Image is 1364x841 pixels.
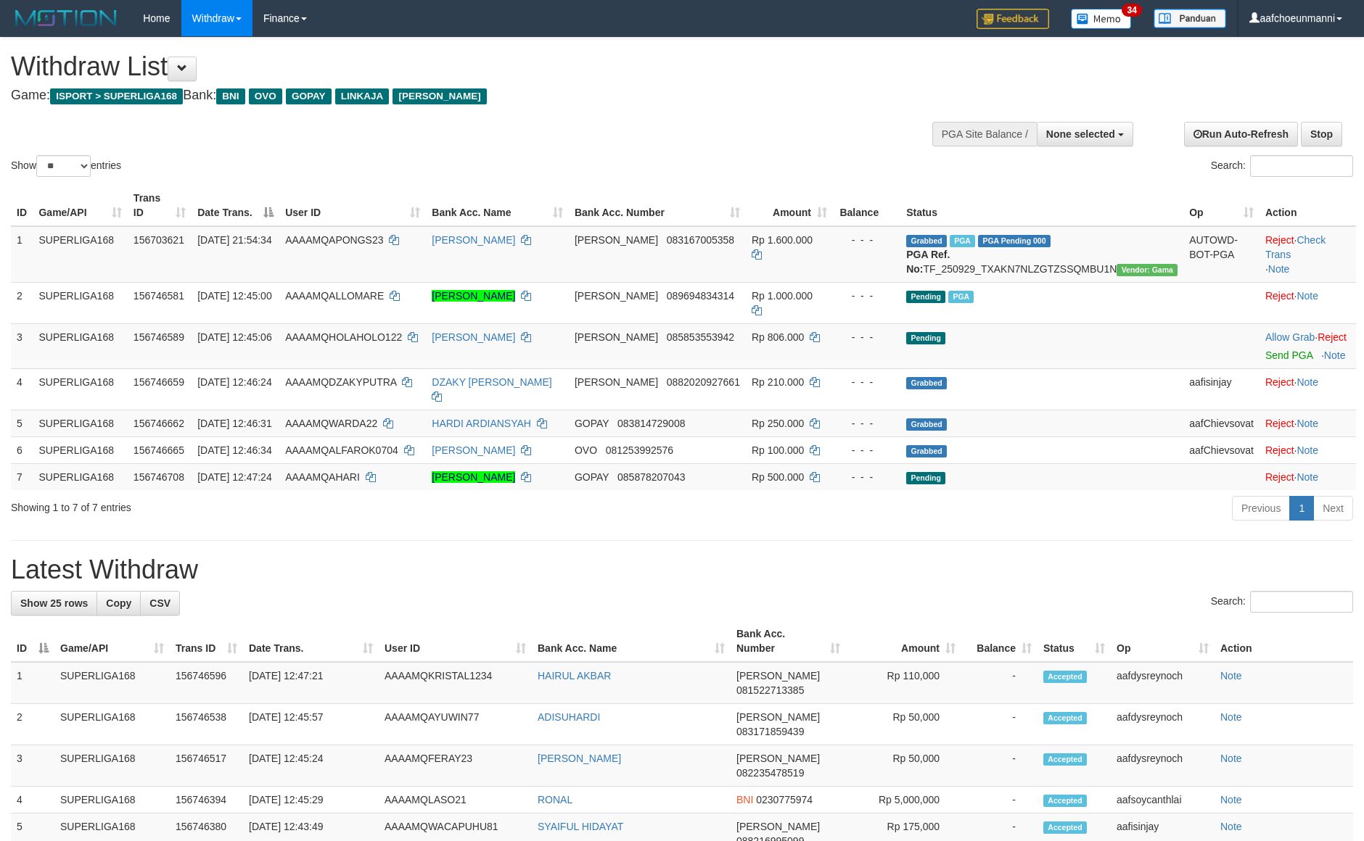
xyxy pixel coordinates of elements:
[192,185,279,226] th: Date Trans.: activate to sort column descending
[1220,670,1242,681] a: Note
[11,88,895,103] h4: Game: Bank:
[133,376,184,388] span: 156746659
[1183,368,1260,410] td: aafisinjay
[133,331,184,343] span: 156746589
[1265,471,1294,483] a: Reject
[133,234,184,246] span: 156703621
[667,331,734,343] span: Copy 085853553942 to clipboard
[752,418,804,429] span: Rp 250.000
[1324,349,1346,361] a: Note
[285,376,396,388] span: AAAAMQDZAKYPUTRA
[948,291,974,303] span: Marked by aafsoumeymey
[846,787,961,813] td: Rp 5,000,000
[736,711,820,723] span: [PERSON_NAME]
[170,704,243,745] td: 156746538
[906,472,945,484] span: Pending
[11,704,54,745] td: 2
[1220,753,1242,764] a: Note
[54,662,170,704] td: SUPERLIGA168
[11,494,557,515] div: Showing 1 to 7 of 7 entries
[906,235,947,247] span: Grabbed
[286,88,332,104] span: GOPAY
[1211,155,1353,177] label: Search:
[538,711,600,723] a: ADISUHARDI
[170,621,243,662] th: Trans ID: activate to sort column ascending
[839,443,895,457] div: - - -
[575,234,658,246] span: [PERSON_NAME]
[197,444,271,456] span: [DATE] 12:46:34
[1297,418,1318,429] a: Note
[432,471,515,483] a: [PERSON_NAME]
[752,471,804,483] span: Rp 500.000
[33,368,127,410] td: SUPERLIGA168
[833,185,900,226] th: Balance
[1038,621,1111,662] th: Status: activate to sort column ascending
[243,621,379,662] th: Date Trans.: activate to sort column ascending
[432,331,515,343] a: [PERSON_NAME]
[950,235,975,247] span: Marked by aafchhiseyha
[243,787,379,813] td: [DATE] 12:45:29
[1265,418,1294,429] a: Reject
[1043,712,1087,724] span: Accepted
[1111,787,1215,813] td: aafsoycanthlai
[11,52,895,81] h1: Withdraw List
[170,662,243,704] td: 156746596
[961,704,1038,745] td: -
[1265,331,1315,343] a: Allow Grab
[839,289,895,303] div: - - -
[1260,436,1356,463] td: ·
[1289,496,1314,521] a: 1
[1260,226,1356,283] td: · ·
[1297,444,1318,456] a: Note
[249,88,282,104] span: OVO
[839,233,895,247] div: - - -
[846,745,961,787] td: Rp 50,000
[11,662,54,704] td: 1
[33,226,127,283] td: SUPERLIGA168
[54,621,170,662] th: Game/API: activate to sort column ascending
[575,418,609,429] span: GOPAY
[1220,821,1242,832] a: Note
[1260,282,1356,323] td: ·
[839,416,895,431] div: - - -
[1111,662,1215,704] td: aafdysreynoch
[617,418,685,429] span: Copy 083814729008 to clipboard
[1111,704,1215,745] td: aafdysreynoch
[197,290,271,302] span: [DATE] 12:45:00
[285,444,398,456] span: AAAAMQALFAROK0704
[538,753,621,764] a: [PERSON_NAME]
[285,290,384,302] span: AAAAMQALLOMARE
[752,444,804,456] span: Rp 100.000
[538,794,572,805] a: RONAL
[1265,290,1294,302] a: Reject
[1260,368,1356,410] td: ·
[33,282,127,323] td: SUPERLIGA168
[575,376,658,388] span: [PERSON_NAME]
[846,621,961,662] th: Amount: activate to sort column ascending
[197,418,271,429] span: [DATE] 12:46:31
[133,444,184,456] span: 156746665
[285,471,360,483] span: AAAAMQAHARI
[133,418,184,429] span: 156746662
[11,410,33,436] td: 5
[285,418,377,429] span: AAAAMQWARDA22
[11,591,97,616] a: Show 25 rows
[906,249,950,275] b: PGA Ref. No:
[961,662,1038,704] td: -
[432,376,551,388] a: DZAKY [PERSON_NAME]
[54,745,170,787] td: SUPERLIGA168
[932,122,1037,146] div: PGA Site Balance /
[96,591,141,616] a: Copy
[575,471,609,483] span: GOPAY
[961,745,1038,787] td: -
[11,463,33,490] td: 7
[279,185,426,226] th: User ID: activate to sort column ascending
[906,377,947,389] span: Grabbed
[569,185,746,226] th: Bank Acc. Number: activate to sort column ascending
[1184,122,1298,146] a: Run Auto-Refresh
[140,591,180,616] a: CSV
[128,185,192,226] th: Trans ID: activate to sort column ascending
[1265,331,1318,343] span: ·
[379,621,532,662] th: User ID: activate to sort column ascending
[1265,444,1294,456] a: Reject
